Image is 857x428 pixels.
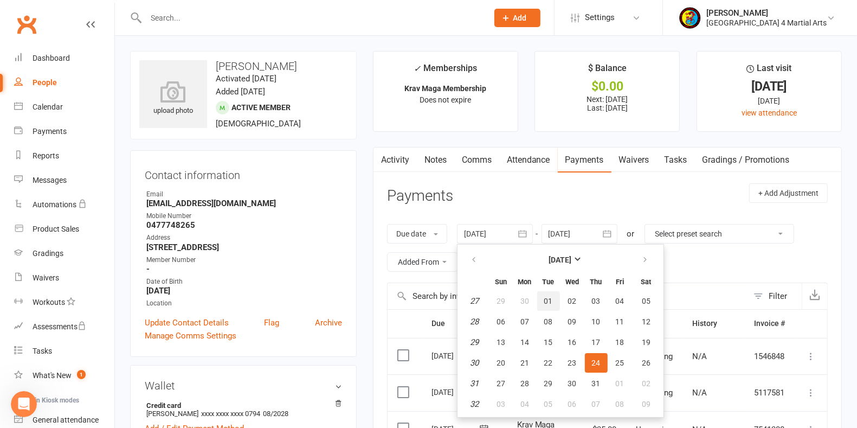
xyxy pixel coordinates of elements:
[264,316,279,329] a: Flag
[616,400,624,408] span: 08
[14,363,114,388] a: What's New1
[683,310,744,337] th: History
[146,277,342,287] div: Date of Birth
[633,374,660,393] button: 02
[561,312,584,331] button: 09
[14,193,114,217] a: Automations
[422,310,507,337] th: Due
[641,278,652,286] small: Saturday
[495,278,507,286] small: Sunday
[609,291,632,311] button: 04
[315,316,342,329] a: Archive
[146,298,342,309] div: Location
[414,63,421,74] i: ✓
[14,241,114,266] a: Gradings
[33,78,57,87] div: People
[695,148,797,173] a: Gradings / Promotions
[14,290,114,315] a: Workouts
[145,165,342,181] h3: Contact information
[592,317,601,326] span: 10
[585,353,608,373] button: 24
[39,13,208,47] div: if I have a student to cancel membership do i delete membership
[520,400,529,408] span: 04
[545,95,669,112] p: Next: [DATE] Last: [DATE]
[544,379,553,388] span: 29
[748,283,802,309] button: Filter
[170,4,190,25] button: Home
[33,54,70,62] div: Dashboard
[9,56,208,287] div: Toby says…
[263,410,288,418] span: 08/2028
[543,278,555,286] small: Tuesday
[9,13,208,56] div: Stephen says…
[769,290,787,303] div: Filter
[568,400,577,408] span: 06
[544,317,553,326] span: 08
[544,338,553,347] span: 15
[497,379,505,388] span: 27
[561,374,584,393] button: 30
[616,359,624,367] span: 25
[186,341,203,358] button: Send a message…
[537,312,560,331] button: 08
[499,148,558,173] a: Attendance
[544,400,553,408] span: 05
[387,252,458,272] button: Added From
[746,61,791,81] div: Last visit
[14,46,114,71] a: Dashboard
[146,264,342,274] strong: -
[568,379,577,388] span: 30
[592,338,601,347] span: 17
[146,220,342,230] strong: 0477748265
[146,401,337,410] strong: Credit card
[139,60,347,72] h3: [PERSON_NAME]
[497,338,505,347] span: 13
[633,353,660,373] button: 26
[33,416,99,424] div: General attendance
[537,374,560,393] button: 29
[146,255,342,265] div: Member Number
[146,242,342,252] strong: [STREET_ADDRESS]
[33,200,76,209] div: Automations
[513,333,536,352] button: 14
[513,374,536,393] button: 28
[616,338,624,347] span: 18
[513,353,536,373] button: 21
[706,8,827,18] div: [PERSON_NAME]
[404,84,486,93] strong: Krav Maga Membership
[454,148,499,173] a: Comms
[565,278,579,286] small: Wednesday
[633,312,660,331] button: 12
[17,345,25,354] button: Emoji picker
[657,148,695,173] a: Tasks
[7,4,28,25] button: go back
[585,374,608,393] button: 31
[414,61,477,81] div: Memberships
[470,399,479,409] em: 32
[11,391,37,417] iframe: Intercom live chat
[537,353,560,373] button: 22
[33,176,67,184] div: Messages
[707,81,832,92] div: [DATE]
[417,148,454,173] a: Notes
[642,400,650,408] span: 09
[609,312,632,331] button: 11
[53,10,123,18] h1: [PERSON_NAME]
[146,286,342,296] strong: [DATE]
[146,199,342,208] strong: [EMAIL_ADDRESS][DOMAIN_NAME]
[48,20,199,41] div: if I have a student to cancel membership do i delete membership
[33,225,79,233] div: Product Sales
[373,148,417,173] a: Activity
[146,233,342,243] div: Address
[693,388,707,398] span: N/A
[627,227,635,240] div: or
[25,105,199,125] li: Find the member in the system and go to their contact profile
[9,287,155,311] div: Is that what you were looking for?[PERSON_NAME] • [DATE]
[143,10,480,25] input: Search...
[585,5,615,30] span: Settings
[518,278,531,286] small: Monday
[33,127,67,136] div: Payments
[33,298,65,306] div: Workouts
[190,4,210,24] div: Close
[744,310,795,337] th: Invoice #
